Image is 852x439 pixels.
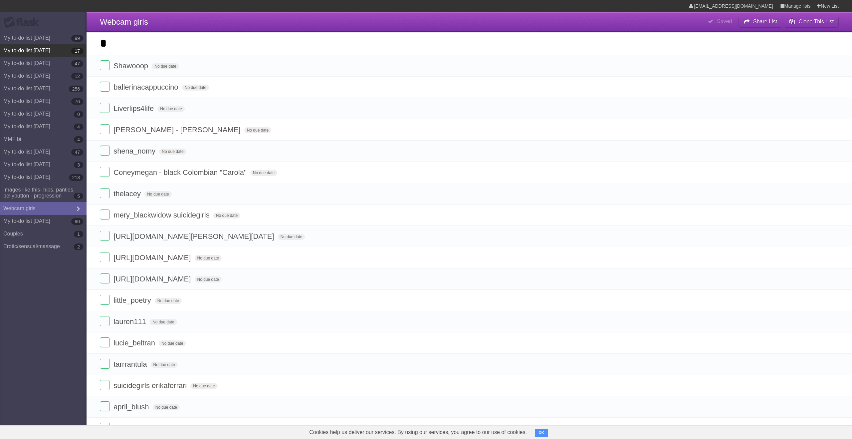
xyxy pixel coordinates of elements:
[74,111,83,118] b: 0
[100,380,110,390] label: Done
[739,16,782,28] button: Share List
[100,124,110,134] label: Done
[74,124,83,130] b: 4
[100,401,110,411] label: Done
[100,60,110,70] label: Done
[753,19,777,24] b: Share List
[278,234,305,240] span: No due date
[113,147,157,155] span: shena_nomy
[69,174,83,181] b: 213
[100,359,110,369] label: Done
[113,339,157,347] span: lucie_beltran
[153,404,180,410] span: No due date
[74,193,83,200] b: 5
[74,136,83,143] b: 4
[71,35,83,42] b: 99
[155,298,182,304] span: No due date
[190,383,217,389] span: No due date
[100,316,110,326] label: Done
[71,60,83,67] b: 47
[74,243,83,250] b: 2
[113,275,192,283] span: [URL][DOMAIN_NAME]
[113,360,148,368] span: tarrrantula
[113,168,248,177] span: Coneymegan - black Colombian "Carola"
[113,424,162,432] span: ashley_jones9
[100,273,110,283] label: Done
[113,83,180,91] span: ballerinacappuccino
[71,48,83,54] b: 17
[100,252,110,262] label: Done
[717,18,732,24] b: Saved
[113,253,192,262] span: [URL][DOMAIN_NAME]
[113,190,142,198] span: thelacey
[71,149,83,156] b: 47
[798,19,834,24] b: Clone This List
[74,231,83,237] b: 1
[182,85,209,91] span: No due date
[3,16,43,28] div: Flask
[303,426,533,439] span: Cookies help us deliver our services. By using our services, you agree to our use of cookies.
[150,319,177,325] span: No due date
[113,403,150,411] span: april_blush
[113,211,211,219] span: mery_blackwidow suicidegirls
[69,86,83,92] b: 256
[100,17,148,26] span: Webcam girls
[100,210,110,219] label: Done
[784,16,839,28] button: Clone This List
[113,62,150,70] span: Shawooop
[113,232,276,240] span: [URL][DOMAIN_NAME][PERSON_NAME][DATE]
[100,167,110,177] label: Done
[113,104,155,113] span: Liverlips4life
[100,423,110,433] label: Done
[195,255,222,261] span: No due date
[71,218,83,225] b: 90
[71,98,83,105] b: 76
[100,231,110,241] label: Done
[159,340,186,346] span: No due date
[113,296,153,304] span: little_poetry
[144,191,171,197] span: No due date
[250,170,277,176] span: No due date
[195,276,222,282] span: No due date
[100,188,110,198] label: Done
[151,362,178,368] span: No due date
[100,146,110,156] label: Done
[113,126,242,134] span: [PERSON_NAME] - [PERSON_NAME]
[71,73,83,80] b: 12
[113,381,188,390] span: suicidegirls erikaferrari
[100,295,110,305] label: Done
[535,429,548,437] button: OK
[100,103,110,113] label: Done
[159,149,186,155] span: No due date
[157,106,184,112] span: No due date
[152,63,179,69] span: No due date
[74,162,83,168] b: 3
[244,127,271,133] span: No due date
[113,317,148,326] span: lauren111
[100,337,110,347] label: Done
[100,82,110,92] label: Done
[213,213,240,219] span: No due date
